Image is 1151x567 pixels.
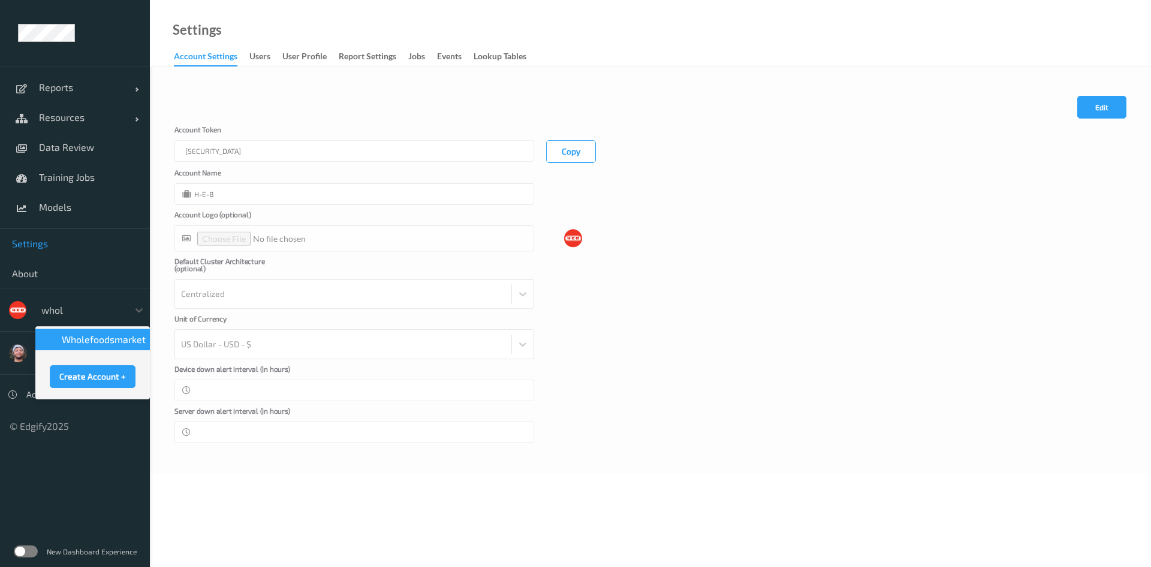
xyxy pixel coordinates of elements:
[474,50,526,65] div: Lookup Tables
[174,407,294,422] label: Server down alert interval (in hours)
[249,48,282,65] a: users
[282,48,339,65] a: User Profile
[174,315,294,329] label: Unit of Currency
[174,50,237,66] div: Account Settings
[249,50,270,65] div: users
[174,48,249,66] a: Account Settings
[1077,96,1126,119] button: Edit
[437,50,462,65] div: events
[173,24,222,36] a: Settings
[408,48,437,65] a: Jobs
[339,50,396,65] div: Report Settings
[546,140,596,163] button: Copy
[174,257,294,279] label: Default Cluster Architecture (optional)
[437,48,474,65] a: events
[408,50,425,65] div: Jobs
[174,365,294,380] label: Device down alert interval (in hours)
[474,48,538,65] a: Lookup Tables
[174,211,294,225] label: Account Logo (optional)
[174,126,294,140] label: Account Token
[282,50,327,65] div: User Profile
[339,48,408,65] a: Report Settings
[174,169,294,183] label: Account Name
